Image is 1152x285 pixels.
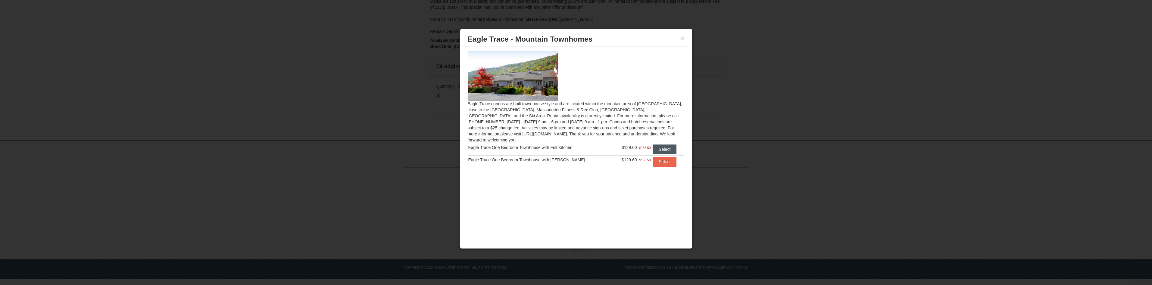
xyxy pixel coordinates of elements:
button: Select [653,157,676,166]
img: 19218983-1-9b289e55.jpg [468,51,558,101]
div: Eagle Trace One Bedroom Townhouse with [PERSON_NAME] [468,157,613,163]
span: $129.60 [622,145,637,150]
span: Eagle Trace - Mountain Townhomes [468,35,593,43]
div: Eagle Trace condos are built town-house style and are located within the mountain area of [GEOGRA... [463,47,689,179]
div: Eagle Trace One Bedroom Townhouse with Full Kitchen [468,144,613,150]
button: × [681,35,685,41]
span: $156.50 [639,157,651,163]
span: $129.60 [622,157,637,162]
button: Select [653,144,676,154]
span: $156.50 [639,145,651,151]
